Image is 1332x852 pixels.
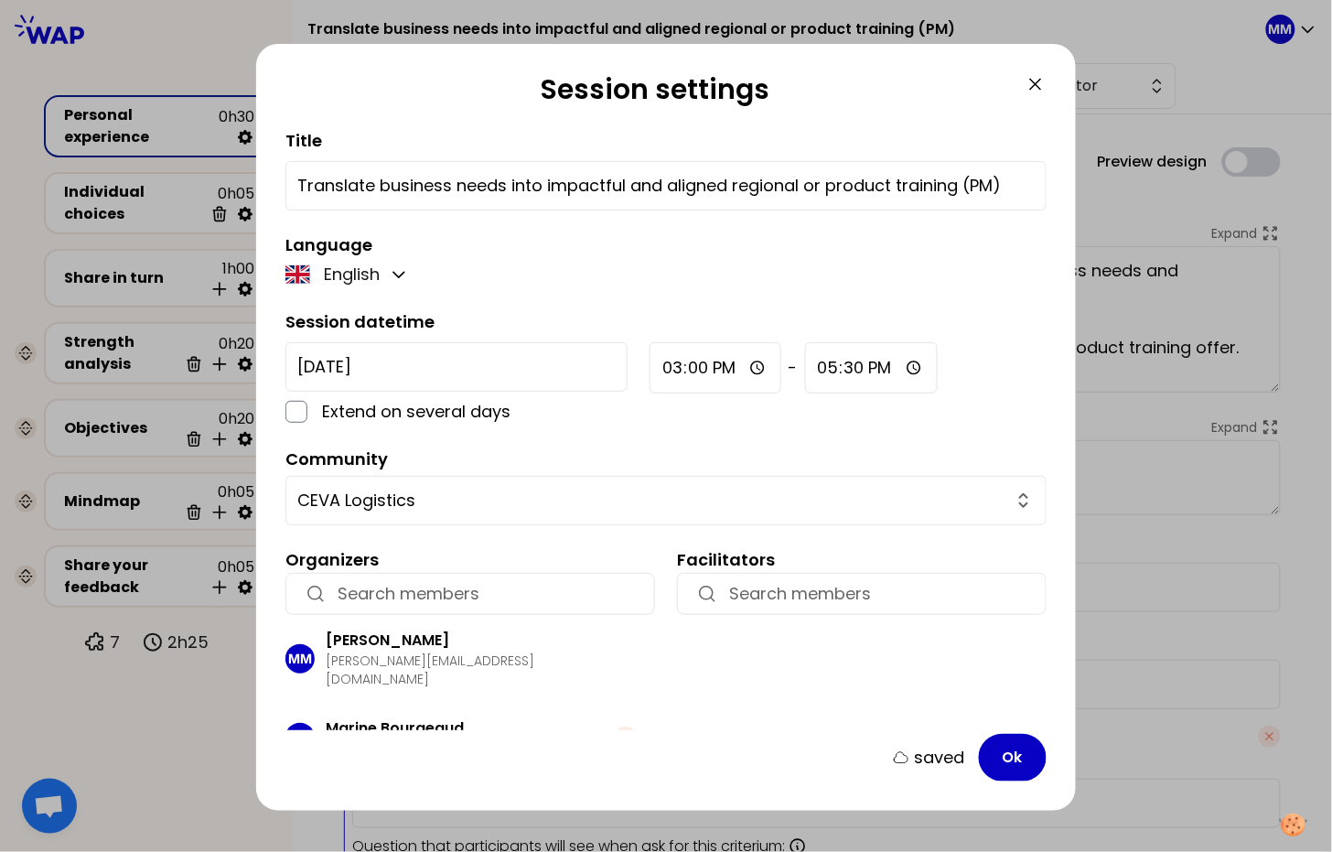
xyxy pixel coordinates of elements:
[729,581,1027,607] input: Search members
[325,262,381,287] p: English
[979,734,1047,782] button: Ok
[789,355,798,381] span: -
[285,129,322,152] label: Title
[914,745,964,771] p: saved
[326,652,637,688] p: [PERSON_NAME][EMAIL_ADDRESS][DOMAIN_NAME]
[285,310,435,333] label: Session datetime
[285,548,379,571] label: Organizers
[338,581,636,607] input: Search members
[290,728,310,747] p: MB
[285,448,388,470] label: Community
[288,650,312,668] p: MM
[326,630,637,652] h3: [PERSON_NAME]
[326,717,615,739] h3: Marine Bourgeaud
[322,399,628,425] p: Extend on several days
[285,342,628,392] input: YYYY-M-D
[285,73,1025,113] h2: Session settings
[1269,803,1318,847] button: Manage your preferences about cookies
[677,548,775,571] label: Facilitators
[285,233,372,256] label: Language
